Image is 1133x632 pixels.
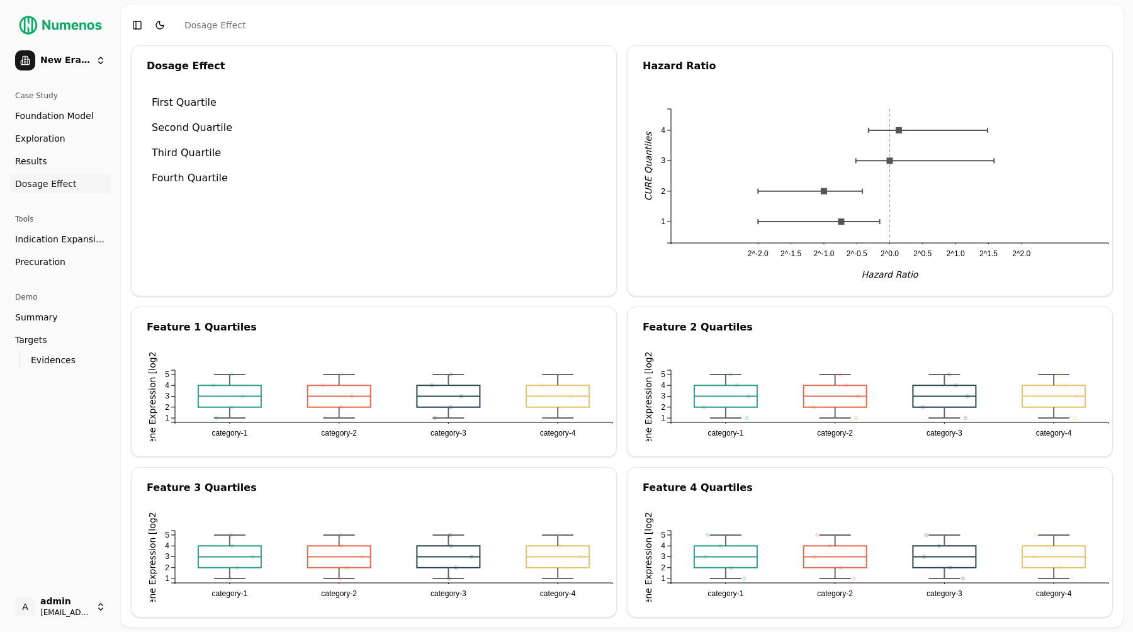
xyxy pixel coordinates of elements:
div: Dosage Effect [147,61,601,71]
text: 3 [165,552,169,561]
text: category-3 [431,589,466,598]
text: 5 [661,531,665,539]
div: Case Study [10,86,111,106]
div: Feature 3 Quartiles [147,483,601,493]
div: Feature 1 Quartiles [147,322,601,332]
span: Exploration [15,132,65,145]
text: category-4 [540,589,576,598]
a: Dosage Effect [184,19,245,31]
a: Indication Expansion [10,229,111,249]
text: 3 [165,392,169,400]
text: category-2 [817,589,853,598]
span: New Era Therapeutics [40,55,91,66]
a: Foundation Model [10,106,111,126]
text: 2^-2.0 [748,249,769,258]
text: 4 [661,381,665,390]
span: Results [15,155,47,167]
text: 4 [661,126,665,135]
div: Tools [10,209,111,229]
text: 2^0.5 [913,249,932,258]
text: 1 [165,574,169,583]
button: Aadmin[EMAIL_ADDRESS] [10,592,111,622]
span: admin [40,596,91,607]
div: Feature 2 Quartiles [643,322,1097,332]
button: New Era Therapeutics [10,45,111,76]
div: Hazard Ratio [643,61,1097,71]
text: 5 [165,370,169,379]
a: Summary [10,307,111,327]
text: category-1 [708,429,744,437]
text: 1 [165,414,169,422]
text: category-3 [927,589,962,598]
text: 5 [661,370,665,379]
a: Results [10,151,111,171]
text: 5 [165,531,169,539]
li: Second Quartile [147,115,601,140]
text: Gene Expression [log2(TPM)] [147,483,157,611]
span: Indication Expansion [15,233,106,245]
text: 2^-1.0 [813,249,834,258]
text: 3 [661,552,665,561]
li: First Quartile [147,90,601,115]
text: Gene Expression [log2(TPM)] [643,483,653,611]
a: Targets [10,330,111,350]
span: [EMAIL_ADDRESS] [40,607,91,618]
a: Precuration [10,252,111,272]
text: category-1 [708,589,744,598]
div: Demo [10,287,111,307]
text: category-2 [321,589,357,598]
text: 2^2.0 [1012,249,1030,258]
span: A [15,597,35,617]
img: Numenos [10,10,111,40]
text: 3 [661,156,665,165]
nav: breadcrumb [184,19,245,31]
text: 2^-1.5 [781,249,801,258]
text: 2^-0.5 [847,249,867,258]
text: Hazard Ratio [862,269,919,279]
a: Evidences [26,351,96,369]
text: 4 [165,541,169,550]
text: category-3 [927,429,962,437]
text: 2 [165,563,169,572]
text: 2^1.0 [947,249,965,258]
text: category-4 [540,429,576,437]
text: category-3 [431,429,466,437]
text: 2 [165,403,169,412]
text: Gene Expression [log2(TPM)] [147,323,157,451]
div: Feature 4 Quartiles [643,483,1097,493]
text: category-4 [1036,429,1072,437]
span: Summary [15,311,58,324]
text: 2 [661,403,665,412]
span: Foundation Model [15,110,94,122]
li: Fourth Quartile [147,166,601,191]
span: Evidences [31,354,76,366]
text: 1 [661,217,665,226]
a: Exploration [10,128,111,149]
li: Third Quartile [147,140,601,166]
text: 2^0.0 [881,249,899,258]
span: Precuration [15,256,65,268]
text: 2 [661,563,665,572]
span: Dosage Effect [15,178,76,190]
text: category-2 [321,429,357,437]
text: 1 [661,574,665,583]
text: 4 [165,381,169,390]
text: Gene Expression [log2(TPM)] [643,323,653,451]
text: category-4 [1036,589,1072,598]
text: 3 [661,392,665,400]
text: 1 [661,414,665,422]
text: 2^1.5 [979,249,998,258]
text: 2 [661,187,665,196]
text: category-2 [817,429,853,437]
span: Targets [15,334,47,346]
text: 4 [661,541,665,550]
text: category-1 [212,589,248,598]
text: CURE Quantiles [643,131,653,201]
a: Dosage Effect [10,174,111,194]
text: category-1 [212,429,248,437]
